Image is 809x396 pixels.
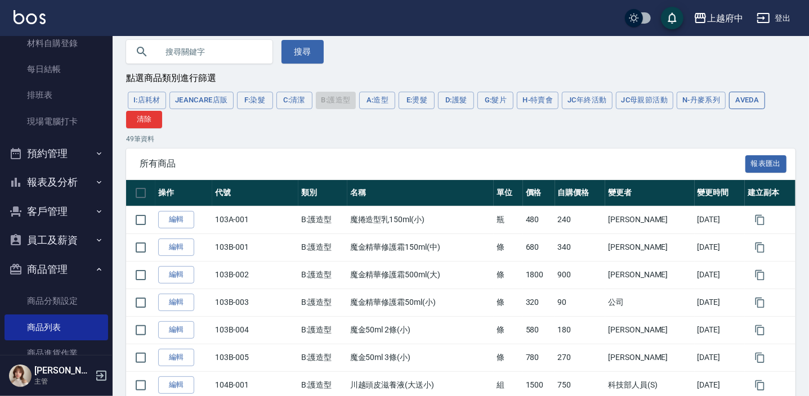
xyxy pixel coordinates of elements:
button: 員工及薪資 [5,226,108,255]
a: 材料自購登錄 [5,30,108,56]
td: 103B-001 [212,233,298,261]
td: 480 [523,206,555,233]
a: 編輯 [158,266,194,283]
div: 點選商品類別進行篩選 [126,73,795,84]
td: 條 [494,233,523,261]
td: [PERSON_NAME] [605,261,694,289]
td: 條 [494,261,523,289]
button: 上越府中 [689,7,748,30]
button: JeanCare店販 [169,92,234,109]
td: [DATE] [695,261,745,289]
th: 名稱 [347,180,494,206]
button: AVEDA [729,92,765,109]
td: 公司 [605,289,694,316]
td: [DATE] [695,206,745,233]
button: 商品管理 [5,255,108,284]
th: 類別 [298,180,347,206]
td: [PERSON_NAME] [605,316,694,344]
td: 580 [523,316,555,344]
p: 主管 [34,376,92,386]
th: 建立副本 [745,180,795,206]
a: 商品分類設定 [5,288,108,314]
th: 單位 [494,180,523,206]
div: 上越府中 [707,11,743,25]
h5: [PERSON_NAME] [34,365,92,376]
th: 變更時間 [695,180,745,206]
td: [PERSON_NAME] [605,206,694,233]
th: 價格 [523,180,555,206]
td: 90 [555,289,606,316]
td: 條 [494,289,523,316]
td: B:護造型 [298,233,347,261]
td: 780 [523,344,555,371]
td: 240 [555,206,606,233]
p: 49 筆資料 [126,134,795,144]
button: JC年終活動 [562,92,612,109]
img: Logo [14,10,46,24]
td: B:護造型 [298,206,347,233]
th: 操作 [155,180,212,206]
th: 變更者 [605,180,694,206]
button: 報表及分析 [5,168,108,197]
button: I:店耗材 [128,92,166,109]
td: 320 [523,289,555,316]
td: [DATE] [695,344,745,371]
td: 103A-001 [212,206,298,233]
button: 預約管理 [5,139,108,168]
button: 登出 [752,8,795,29]
button: JC母親節活動 [616,92,674,109]
button: 搜尋 [281,40,324,64]
a: 排班表 [5,82,108,108]
a: 編輯 [158,211,194,228]
button: A:造型 [359,92,395,109]
td: [DATE] [695,233,745,261]
a: 商品列表 [5,314,108,340]
td: 340 [555,233,606,261]
td: 魔金精華修護霜150ml(中) [347,233,494,261]
td: 180 [555,316,606,344]
a: 編輯 [158,349,194,366]
td: [DATE] [695,289,745,316]
td: 條 [494,316,523,344]
td: 680 [523,233,555,261]
td: B:護造型 [298,316,347,344]
button: N-丹麥系列 [677,92,726,109]
button: H-特賣會 [517,92,558,109]
a: 報表匯出 [745,157,787,168]
td: [PERSON_NAME] [605,233,694,261]
td: 條 [494,344,523,371]
a: 每日結帳 [5,56,108,82]
td: 魔金精華修護霜500ml(大) [347,261,494,289]
td: 103B-005 [212,344,298,371]
td: 103B-004 [212,316,298,344]
td: 魔金精華修護霜50ml(小) [347,289,494,316]
td: [PERSON_NAME] [605,344,694,371]
a: 商品進貨作業 [5,340,108,366]
td: 瓶 [494,206,523,233]
input: 搜尋關鍵字 [158,37,263,67]
button: 客戶管理 [5,197,108,226]
button: C:清潔 [276,92,312,109]
button: F:染髮 [237,92,273,109]
td: 270 [555,344,606,371]
td: 魔金50ml 2條(小) [347,316,494,344]
td: 魔捲造型乳150ml(小) [347,206,494,233]
button: D:護髮 [438,92,474,109]
td: 103B-002 [212,261,298,289]
td: B:護造型 [298,289,347,316]
img: Person [9,364,32,387]
button: 清除 [126,111,162,128]
td: 魔金50ml 3條(小) [347,344,494,371]
td: 900 [555,261,606,289]
a: 現場電腦打卡 [5,109,108,134]
th: 代號 [212,180,298,206]
button: G:髮片 [477,92,513,109]
th: 自購價格 [555,180,606,206]
a: 編輯 [158,238,194,256]
td: B:護造型 [298,344,347,371]
td: [DATE] [695,316,745,344]
button: save [661,7,683,29]
td: 103B-003 [212,289,298,316]
a: 編輯 [158,376,194,394]
button: 報表匯出 [745,155,787,173]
